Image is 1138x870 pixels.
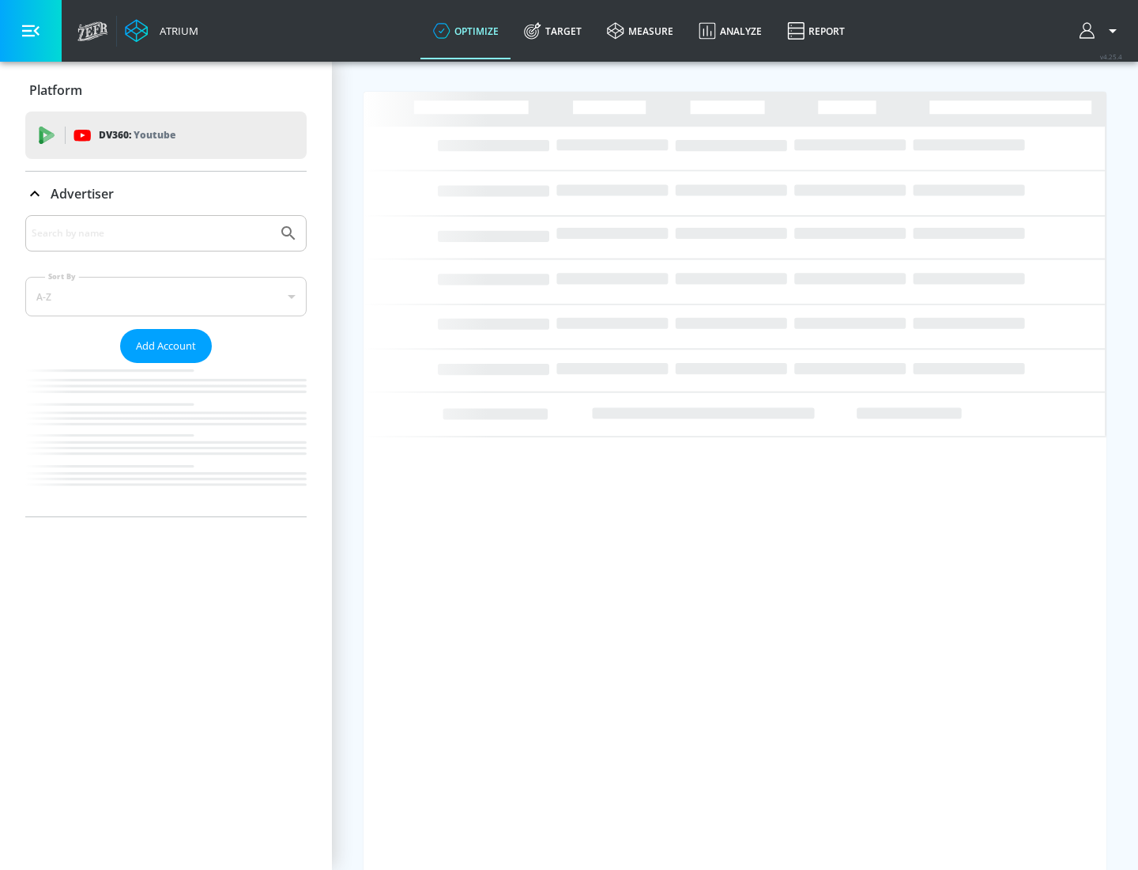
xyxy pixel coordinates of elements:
p: DV360: [99,127,175,144]
button: Add Account [120,329,212,363]
a: optimize [420,2,511,59]
a: Target [511,2,594,59]
a: Report [774,2,857,59]
div: DV360: Youtube [25,112,307,159]
div: Atrium [153,24,198,38]
div: Advertiser [25,172,307,216]
p: Advertiser [51,185,114,202]
div: A-Z [25,277,307,316]
p: Youtube [134,127,175,143]
a: measure [594,2,686,59]
input: Search by name [32,223,271,244]
p: Platform [29,81,82,99]
span: Add Account [136,337,196,355]
span: v 4.25.4 [1100,52,1122,61]
label: Sort By [45,271,79,282]
nav: list of Advertiser [25,363,307,516]
div: Platform [25,68,307,112]
a: Analyze [686,2,774,59]
div: Advertiser [25,215,307,516]
a: Atrium [125,19,198,43]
